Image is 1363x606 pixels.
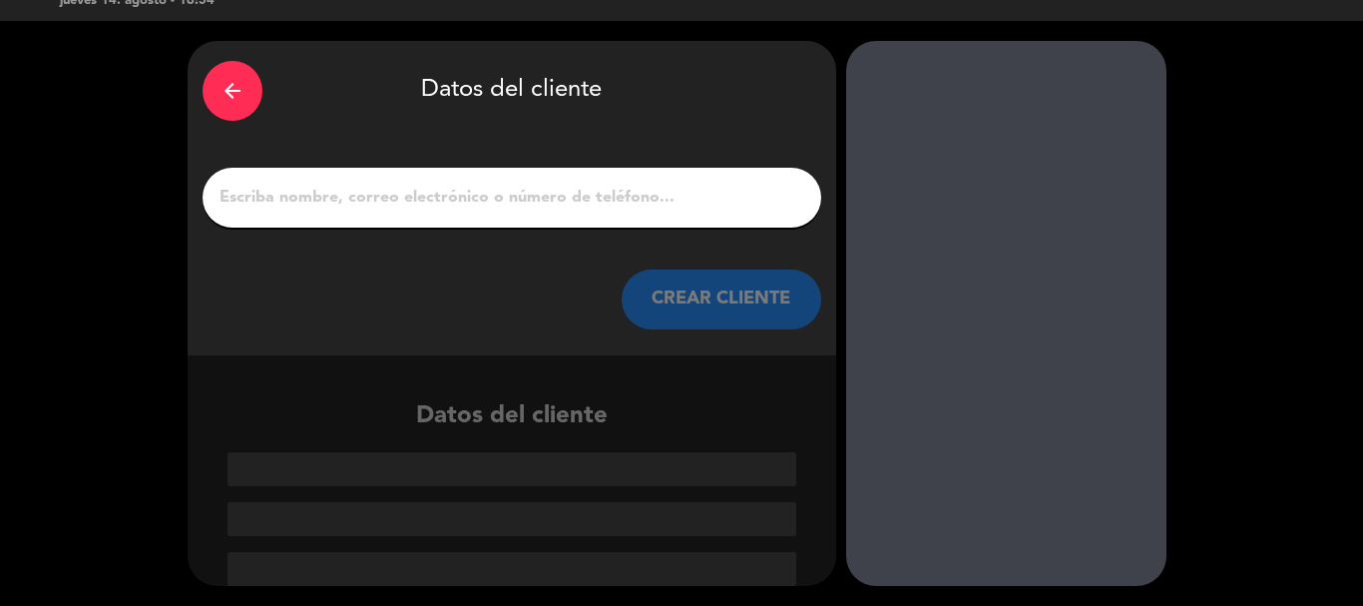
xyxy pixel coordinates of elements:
div: Datos del cliente [203,56,821,126]
input: Escriba nombre, correo electrónico o número de teléfono... [218,184,806,212]
i: arrow_back [221,79,244,103]
div: Datos del cliente [188,397,836,586]
button: CREAR CLIENTE [622,270,821,329]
